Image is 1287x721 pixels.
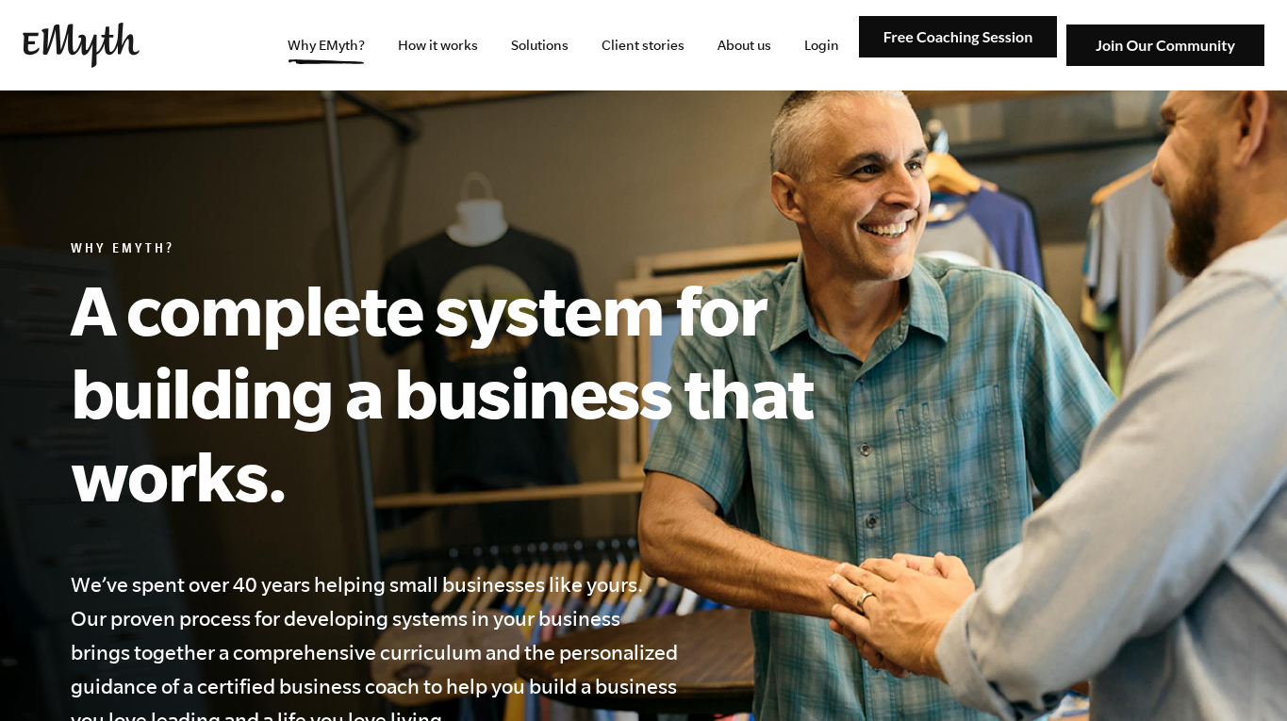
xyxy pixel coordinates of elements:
img: EMyth [23,23,140,68]
h1: A complete system for building a business that works. [71,268,900,516]
h6: Why EMyth? [71,241,900,260]
img: Join Our Community [1066,25,1264,67]
img: Free Coaching Session [859,16,1057,58]
iframe: Chat Widget [1193,631,1287,721]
